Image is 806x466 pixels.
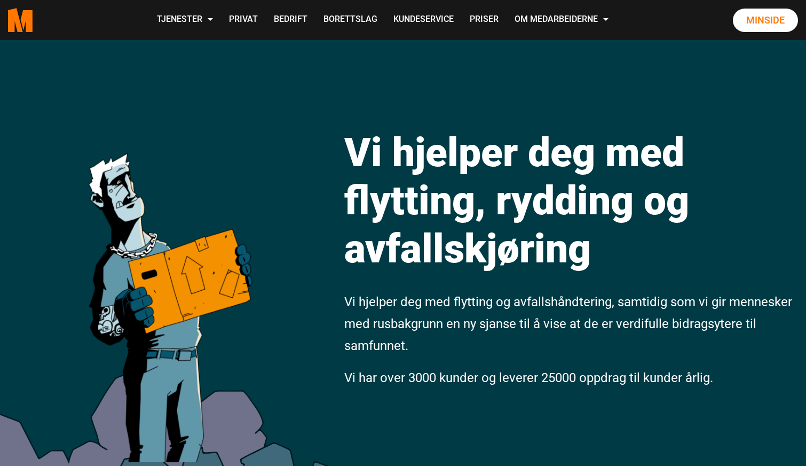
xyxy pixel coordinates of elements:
h1: Vi hjelper deg med flytting, rydding og avfallskjøring [344,128,795,273]
a: Borettslag [315,1,385,39]
span: Vi har over 3000 kunder og leverer 25000 oppdrag til kunder årlig. [344,370,713,385]
a: Kundeservice [385,1,462,39]
a: Om Medarbeiderne [507,1,617,39]
span: Vi hjelper deg med flytting og avfallshåndtering, samtidig som vi gir mennesker med rusbakgrunn e... [344,294,792,353]
a: Bedrift [266,1,315,39]
a: Privat [221,1,266,39]
img: medarbeiderne man icon optimized [77,104,262,462]
a: Minside [733,9,798,32]
a: Priser [462,1,507,39]
a: Tjenester [149,1,221,39]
